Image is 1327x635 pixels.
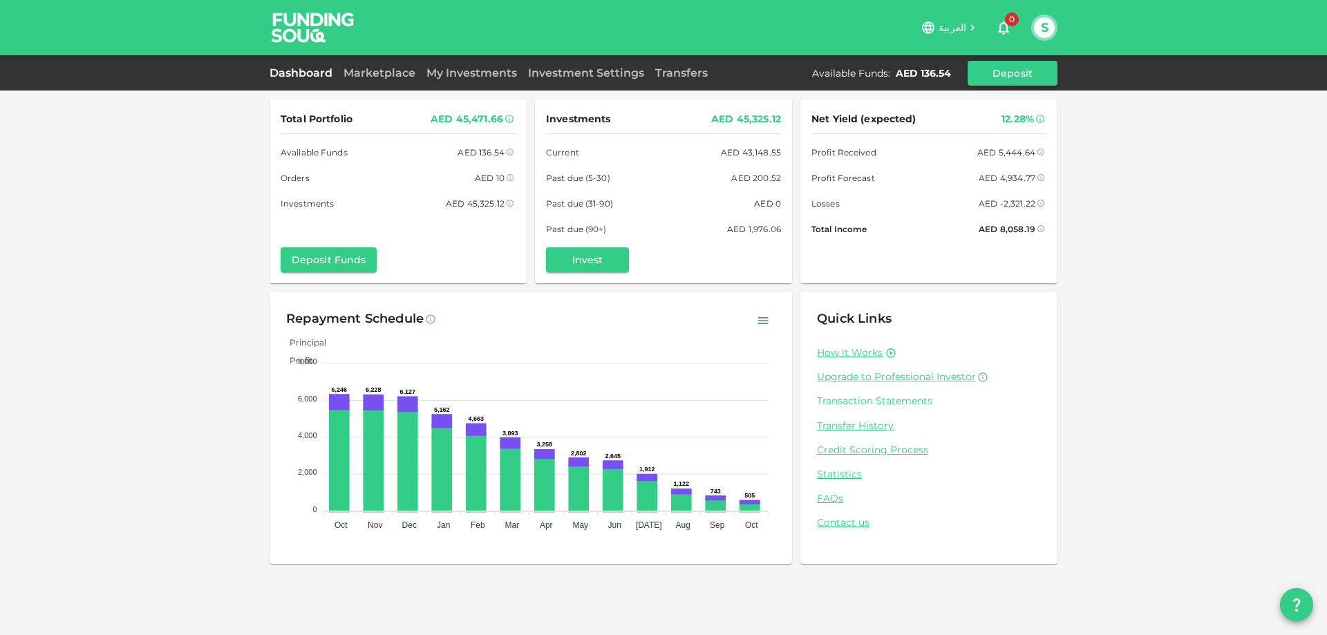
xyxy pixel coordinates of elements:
[298,431,317,439] tspan: 4,000
[896,66,951,80] div: AED 136.54
[281,171,310,185] span: Orders
[979,196,1035,211] div: AED -2,321.22
[312,505,317,513] tspan: 0
[431,111,503,128] div: AED 45,471.66
[731,171,781,185] div: AED 200.52
[817,395,1041,408] a: Transaction Statements
[458,145,505,160] div: AED 136.54
[546,247,629,272] button: Invest
[711,111,781,128] div: AED 45,325.12
[335,520,348,530] tspan: Oct
[1005,12,1019,26] span: 0
[281,247,377,272] button: Deposit Funds
[721,145,781,160] div: AED 43,148.55
[817,346,883,359] a: How it Works
[421,66,523,79] a: My Investments
[811,222,867,236] span: Total Income
[471,520,485,530] tspan: Feb
[817,516,1041,529] a: Contact us
[754,196,781,211] div: AED 0
[505,520,519,530] tspan: Mar
[650,66,713,79] a: Transfers
[279,355,313,366] span: Profit
[811,171,875,185] span: Profit Forecast
[811,145,876,160] span: Profit Received
[977,145,1035,160] div: AED 5,444.64
[546,111,610,128] span: Investments
[281,111,352,128] span: Total Portfolio
[676,520,690,530] tspan: Aug
[1280,588,1313,621] button: question
[298,468,317,476] tspan: 2,000
[281,145,348,160] span: Available Funds
[546,145,579,160] span: Current
[817,492,1041,505] a: FAQs
[710,520,725,530] tspan: Sep
[817,419,1041,433] a: Transfer History
[608,520,621,530] tspan: Jun
[279,337,326,348] span: Principal
[546,222,607,236] span: Past due (90+)
[636,520,662,530] tspan: [DATE]
[475,171,505,185] div: AED 10
[939,21,966,34] span: العربية
[540,520,553,530] tspan: Apr
[817,370,976,383] span: Upgrade to Professional Investor
[745,520,758,530] tspan: Oct
[298,395,317,403] tspan: 6,000
[990,14,1017,41] button: 0
[523,66,650,79] a: Investment Settings
[1001,111,1034,128] div: 12.28%
[368,520,382,530] tspan: Nov
[968,61,1057,86] button: Deposit
[270,66,338,79] a: Dashboard
[817,370,1041,383] a: Upgrade to Professional Investor
[812,66,890,80] div: Available Funds :
[979,171,1035,185] div: AED 4,934.77
[546,196,613,211] span: Past due (31-90)
[546,171,610,185] span: Past due (5-30)
[817,468,1041,481] a: Statistics
[817,311,892,326] span: Quick Links
[286,308,424,330] div: Repayment Schedule
[402,520,417,530] tspan: Dec
[811,111,916,128] span: Net Yield (expected)
[338,66,421,79] a: Marketplace
[817,444,1041,457] a: Credit Scoring Process
[1034,17,1055,38] button: S
[281,196,334,211] span: Investments
[979,222,1035,236] div: AED 8,058.19
[572,520,588,530] tspan: May
[811,196,840,211] span: Losses
[727,222,781,236] div: AED 1,976.06
[437,520,450,530] tspan: Jan
[298,357,317,366] tspan: 8,000
[446,196,505,211] div: AED 45,325.12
